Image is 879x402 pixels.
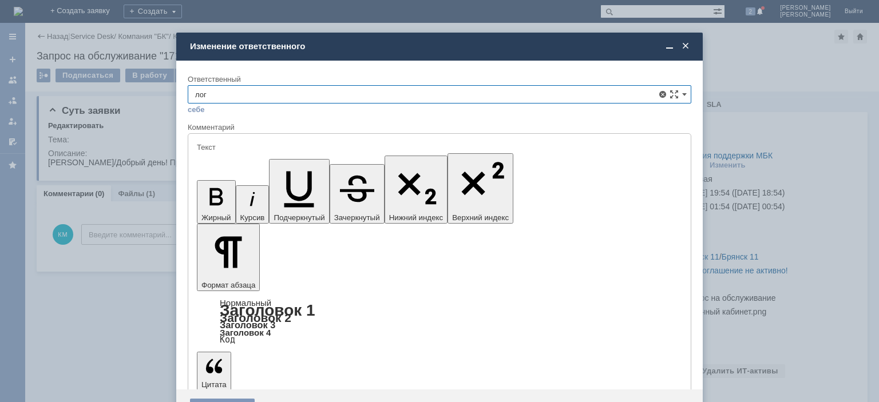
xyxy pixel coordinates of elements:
[269,159,329,224] button: Подчеркнутый
[197,352,231,391] button: Цитата
[389,213,444,222] span: Нижний индекс
[236,185,270,224] button: Курсив
[197,299,682,344] div: Формат абзаца
[664,41,675,51] span: Свернуть (Ctrl + M)
[201,281,255,289] span: Формат абзаца
[197,144,680,151] div: Текст
[190,41,691,51] div: Изменение ответственного
[188,75,689,83] div: Ответственный
[220,311,291,324] a: Заголовок 2
[670,90,679,99] span: Сложная форма
[274,213,324,222] span: Подчеркнутый
[220,298,271,308] a: Нормальный
[385,156,448,224] button: Нижний индекс
[201,380,227,389] span: Цитата
[197,224,260,291] button: Формат абзаца
[220,328,271,337] a: Заголовок 4
[240,213,265,222] span: Курсив
[448,153,513,224] button: Верхний индекс
[220,301,315,319] a: Заголовок 1
[330,164,385,224] button: Зачеркнутый
[658,90,667,99] span: Удалить
[188,105,205,114] a: себе
[188,122,691,133] div: Комментарий
[220,320,275,330] a: Заголовок 3
[201,213,231,222] span: Жирный
[452,213,509,222] span: Верхний индекс
[334,213,380,222] span: Зачеркнутый
[197,180,236,224] button: Жирный
[220,335,235,345] a: Код
[680,41,691,51] span: Закрыть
